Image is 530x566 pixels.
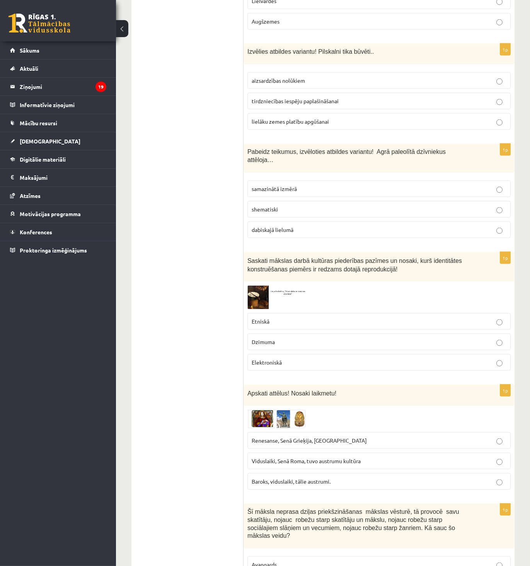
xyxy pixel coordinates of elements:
span: Proktoringa izmēģinājums [20,247,87,254]
input: Viduslaiki, Senā Roma, tuvo austrumu kultūra [496,459,503,465]
span: Sākums [20,47,39,54]
span: lielāku zemes platību apgūšanai [252,118,329,125]
span: Saskati mākslas darbā kultūras piederības pazīmes un nosaki, kurš identitātes konstruēšanas piemē... [247,257,462,273]
input: shematiski [496,207,503,213]
a: Atzīmes [10,187,106,205]
span: Dzimuma [252,338,275,345]
span: Viduslaiki, Senā Roma, tuvo austrumu kultūra [252,457,361,464]
legend: Maksājumi [20,169,106,186]
span: Baroks, viduslaiki, tālie austrumi. [252,478,331,485]
a: Rīgas 1. Tālmācības vidusskola [9,14,70,33]
input: tirdzniecības iespēju paplašināšanai [496,99,503,105]
legend: Informatīvie ziņojumi [20,96,106,114]
a: [DEMOGRAPHIC_DATA] [10,132,106,150]
img: Ekr%C4%81nuz%C5%86%C4%93mums_2024-07-24_222611.png [247,286,305,309]
input: Elektroniskā [496,360,503,367]
span: Augšzemes [252,18,279,25]
p: 1p [500,384,511,397]
input: Dzimuma [496,340,503,346]
input: Augšzemes [496,19,503,26]
p: 1p [500,43,511,56]
span: Elektroniskā [252,359,282,366]
input: samazinātā izmērā [496,187,503,193]
a: Digitālie materiāli [10,150,106,168]
span: Renesanse, Senā Grieķija, [GEOGRAPHIC_DATA] [252,437,367,444]
span: samazinātā izmērā [252,185,297,192]
span: Digitālie materiāli [20,156,66,163]
input: Renesanse, Senā Grieķija, [GEOGRAPHIC_DATA] [496,438,503,445]
span: Aktuāli [20,65,38,72]
input: aizsardzības nolūkiem [496,78,503,85]
span: aizsardzības nolūkiem [252,77,305,84]
a: Mācību resursi [10,114,106,132]
p: 1p [500,503,511,516]
span: Atzīmes [20,192,41,199]
input: dabiskajā lielumā [496,228,503,234]
input: Baroks, viduslaiki, tālie austrumi. [496,479,503,486]
a: Aktuāli [10,60,106,77]
span: Etniskā [252,318,269,325]
span: Motivācijas programma [20,210,81,217]
span: Apskati attēlus! Nosaki laikmetu! [247,390,336,397]
span: tirdzniecības iespēju paplašināšanai [252,97,339,104]
a: Informatīvie ziņojumi [10,96,106,114]
input: lielāku zemes platību apgūšanai [496,119,503,126]
legend: Ziņojumi [20,78,106,95]
a: Motivācijas programma [10,205,106,223]
span: Mācību resursi [20,119,57,126]
a: Proktoringa izmēģinājums [10,241,106,259]
span: dabiskajā lielumā [252,226,293,233]
a: Maksājumi [10,169,106,186]
p: 1p [500,252,511,264]
p: 1p [500,143,511,156]
span: Konferences [20,228,52,235]
span: [DEMOGRAPHIC_DATA] [20,138,80,145]
img: Ekr%C4%81nuz%C5%86%C4%93mums_2024-07-24_222010.png [247,410,305,428]
i: 19 [95,82,106,92]
span: Pabeidz teikumus, izvēloties atbildes variantu! Agrā paleolītā dzīvniekus attēloja… [247,148,446,163]
span: shematiski [252,206,278,213]
span: Izvēlies atbildes variantu! Pilskalni tika būvēti.. [247,48,374,55]
input: Etniskā [496,319,503,326]
a: Sākums [10,41,106,59]
a: Konferences [10,223,106,241]
span: Šī māksla neprasa dziļas priekšzināšanas mākslas vēsturē, tā provocē savu skatītāju, nojauc robež... [247,508,459,539]
a: Ziņojumi19 [10,78,106,95]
